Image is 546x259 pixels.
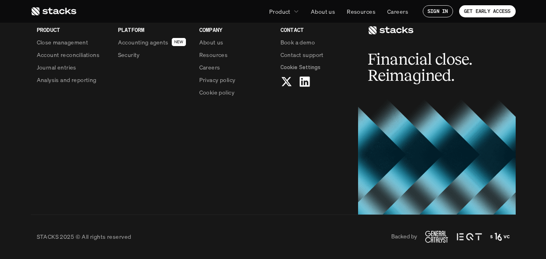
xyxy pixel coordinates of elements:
a: Account reconciliations [37,51,108,59]
p: STACKS 2025 © All rights reserved [37,232,131,241]
a: Close management [37,38,108,46]
a: Security [118,51,190,59]
p: PLATFORM [118,25,190,34]
p: Account reconciliations [37,51,100,59]
p: Security [118,51,140,59]
a: Cookie policy [199,88,271,97]
a: Resources [342,4,380,19]
p: Journal entries [37,63,76,72]
p: Cookie policy [199,88,234,97]
a: Privacy policy [199,76,271,84]
a: SIGN IN [423,5,453,17]
p: Close management [37,38,89,46]
p: SIGN IN [428,8,448,14]
p: Careers [387,7,408,16]
a: GET EARLY ACCESS [459,5,516,17]
a: About us [199,38,271,46]
p: About us [311,7,335,16]
p: Resources [199,51,228,59]
p: Privacy policy [199,76,236,84]
p: Contact support [280,51,324,59]
a: Book a demo [280,38,352,46]
a: Journal entries [37,63,108,72]
a: Accounting agentsNEW [118,38,190,46]
span: Cookie Settings [280,63,320,72]
a: Contact support [280,51,352,59]
a: Analysis and reporting [37,76,108,84]
p: GET EARLY ACCESS [464,8,511,14]
h2: NEW [174,40,183,44]
a: About us [306,4,340,19]
h2: Financial close. Reimagined. [368,51,489,84]
a: Resources [199,51,271,59]
p: About us [199,38,223,46]
button: Cookie Trigger [280,63,320,72]
p: Analysis and reporting [37,76,97,84]
a: Careers [199,63,271,72]
a: Careers [382,4,413,19]
p: PRODUCT [37,25,108,34]
p: CONTACT [280,25,352,34]
p: Product [269,7,291,16]
p: Careers [199,63,220,72]
p: Backed by [391,233,417,240]
p: COMPANY [199,25,271,34]
p: Book a demo [280,38,315,46]
p: Resources [347,7,375,16]
p: Accounting agents [118,38,169,46]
